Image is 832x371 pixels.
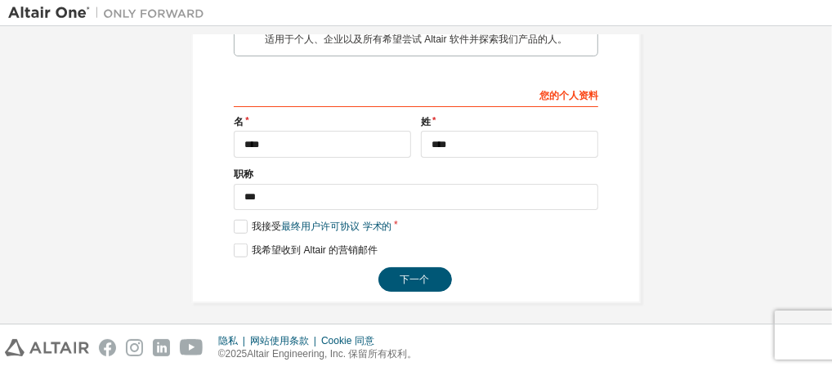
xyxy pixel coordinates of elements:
[234,116,244,127] font: 名
[421,116,431,127] font: 姓
[252,221,281,232] font: 我接受
[153,339,170,356] img: linkedin.svg
[8,5,212,21] img: 牵牛星一号
[218,348,226,360] font: ©
[226,348,248,360] font: 2025
[250,335,309,346] font: 网站使用条款
[234,168,253,180] font: 职称
[5,339,89,356] img: altair_logo.svg
[126,339,143,356] img: instagram.svg
[218,335,238,346] font: 隐私
[265,34,567,45] font: 适用于个人、企业以及所有希望尝试 Altair 软件并探索我们产品的人。
[281,221,360,232] font: 最终用户许可协议
[180,339,204,356] img: youtube.svg
[378,267,452,292] button: 下一个
[252,244,378,256] font: 我希望收到 Altair 的营销邮件
[363,221,392,232] font: 学术的
[247,348,417,360] font: Altair Engineering, Inc. 保留所有权利。
[99,339,116,356] img: facebook.svg
[539,90,598,101] font: 您的个人资料
[400,274,430,285] font: 下一个
[321,335,374,346] font: Cookie 同意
